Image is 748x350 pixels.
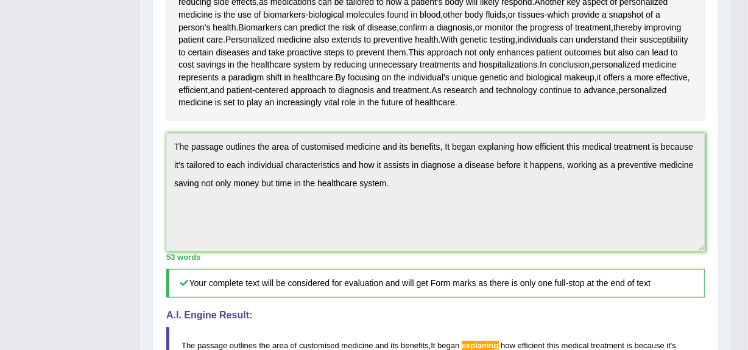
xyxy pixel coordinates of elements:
[213,21,236,34] span: Click to see word definition
[415,33,438,46] span: Click to see word definition
[618,46,634,59] span: Click to see word definition
[462,341,499,350] span: Possible spelling mistake found. (did you mean: explaining)
[347,46,354,59] span: Click to see word definition
[308,9,344,21] span: Click to see word definition
[526,71,562,84] span: Click to see word definition
[178,46,186,59] span: Click to see word definition
[375,341,389,350] span: and
[221,71,226,84] span: Click to see word definition
[635,341,665,350] span: because
[411,9,417,21] span: Click to see word definition
[381,96,403,109] span: Click to see word definition
[369,58,417,71] span: Click to see word definition
[178,9,213,21] span: Click to see word definition
[197,341,227,350] span: passage
[251,58,291,71] span: Click to see word definition
[382,71,392,84] span: Click to see word definition
[646,9,653,21] span: Click to see word definition
[564,71,595,84] span: Click to see word definition
[255,84,288,97] span: Click to see word definition
[652,46,668,59] span: Click to see word definition
[263,9,305,21] span: Click to see word definition
[475,21,482,34] span: Click to see word definition
[342,21,356,34] span: Click to see word definition
[284,21,298,34] span: Click to see word definition
[636,46,650,59] span: Click to see word definition
[284,71,291,84] span: Click to see word definition
[364,33,371,46] span: Click to see word definition
[393,71,405,84] span: Click to see word definition
[465,46,476,59] span: Click to see word definition
[387,9,408,21] span: Click to see word definition
[604,71,625,84] span: Click to see word definition
[576,33,618,46] span: Click to see word definition
[510,71,524,84] span: Click to see word definition
[462,58,476,71] span: Click to see word definition
[210,84,224,97] span: Click to see word definition
[259,341,270,350] span: the
[401,341,429,350] span: benefits
[277,96,322,109] span: Click to see word definition
[178,84,208,97] span: Click to see word definition
[342,96,356,109] span: Click to see word definition
[206,33,223,46] span: Click to see word definition
[643,58,677,71] span: Click to see word definition
[328,21,340,34] span: Click to see word definition
[431,341,435,350] span: It
[406,96,413,109] span: Click to see word definition
[299,341,339,350] span: customised
[265,96,275,109] span: Click to see word definition
[166,310,705,321] h4: A.I. Engine Result:
[565,21,573,34] span: Click to see word definition
[215,96,221,109] span: Click to see word definition
[266,71,282,84] span: Click to see word definition
[348,71,379,84] span: Click to see word definition
[671,46,678,59] span: Click to see word definition
[565,46,602,59] span: Click to see word definition
[300,21,326,34] span: Click to see word definition
[613,21,642,34] span: Click to see word definition
[324,96,339,109] span: Click to see word definition
[479,58,537,71] span: Click to see word definition
[228,58,235,71] span: Click to see word definition
[597,71,601,84] span: Click to see word definition
[518,341,545,350] span: efficient
[272,341,288,350] span: area
[479,46,495,59] span: Click to see word definition
[269,46,284,59] span: Click to see word definition
[376,84,390,97] span: Click to see word definition
[540,58,547,71] span: Click to see word definition
[667,341,671,350] span: it
[621,33,637,46] span: Click to see word definition
[575,21,611,34] span: Click to see word definition
[444,84,477,97] span: Click to see word definition
[329,84,336,97] span: Click to see word definition
[247,96,263,109] span: Click to see word definition
[238,9,252,21] span: Click to see word definition
[347,9,385,21] span: Click to see word definition
[427,46,462,59] span: Click to see word definition
[602,9,607,21] span: Click to see word definition
[508,9,515,21] span: Click to see word definition
[592,58,640,71] span: Click to see word definition
[672,341,676,350] span: s
[178,96,213,109] span: Click to see word definition
[293,71,333,84] span: Click to see word definition
[277,33,311,46] span: Click to see word definition
[560,33,574,46] span: Click to see word definition
[225,33,275,46] span: Click to see word definition
[291,341,297,350] span: of
[178,71,219,84] span: Click to see word definition
[409,46,425,59] span: Click to see word definition
[216,46,250,59] span: Click to see word definition
[367,21,397,34] span: Click to see word definition
[252,46,266,59] span: Click to see word definition
[238,21,281,34] span: Click to see word definition
[293,58,320,71] span: Click to see word definition
[604,46,615,59] span: Click to see word definition
[518,33,557,46] span: Click to see word definition
[547,341,559,350] span: this
[497,46,534,59] span: Click to see word definition
[178,58,194,71] span: Click to see word definition
[331,33,361,46] span: Click to see word definition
